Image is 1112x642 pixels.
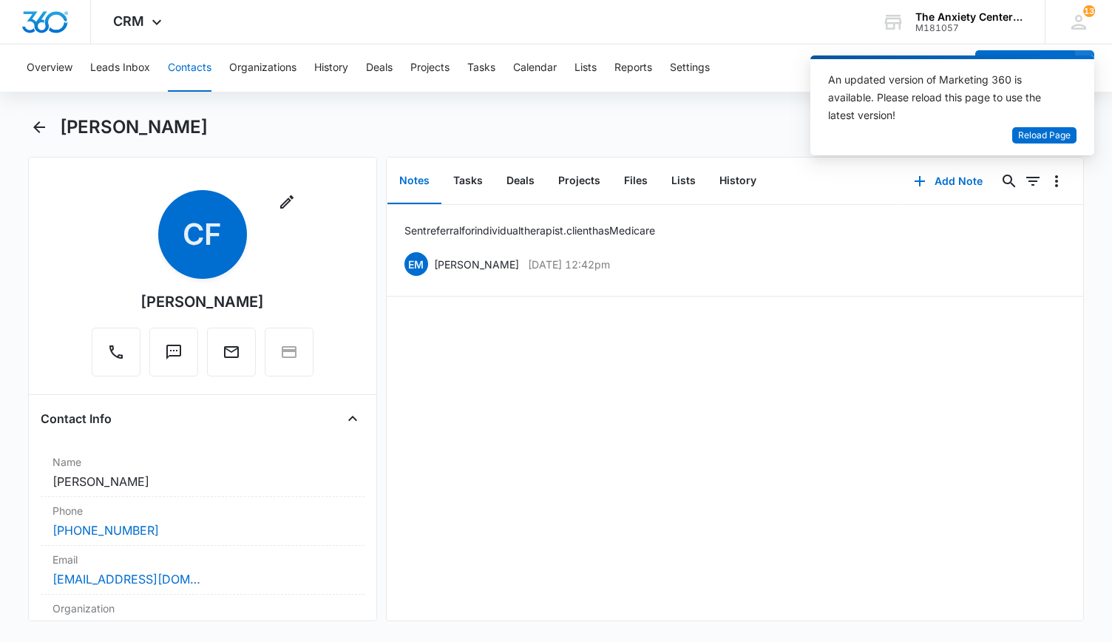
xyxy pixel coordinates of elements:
button: Reload Page [1012,127,1077,144]
button: History [708,158,768,204]
button: Deals [366,44,393,92]
span: EM [404,252,428,276]
button: Notes [387,158,441,204]
a: [EMAIL_ADDRESS][DOMAIN_NAME] [52,570,200,588]
a: Email [207,351,256,363]
a: Call [92,351,140,363]
div: Name[PERSON_NAME] [41,448,365,497]
button: Tasks [467,44,495,92]
button: Deals [495,158,546,204]
span: CRM [113,13,144,29]
p: [PERSON_NAME] [434,257,519,272]
button: Settings [670,44,710,92]
button: Contacts [168,44,211,92]
button: Overview [27,44,72,92]
button: Filters [1021,169,1045,193]
p: Sent referral for individual therapist. client has Medicare [404,223,655,238]
div: notifications count [1083,5,1095,17]
label: Email [52,552,353,567]
button: Tasks [441,158,495,204]
div: Phone[PHONE_NUMBER] [41,497,365,546]
button: Leads Inbox [90,44,150,92]
button: Close [341,407,365,430]
button: Add Note [899,163,997,199]
label: Organization [52,601,353,616]
button: Search... [997,169,1021,193]
span: 13 [1083,5,1095,17]
button: Back [28,115,51,139]
button: Text [149,328,198,376]
button: Lists [574,44,597,92]
label: Phone [52,503,353,518]
dd: [PERSON_NAME] [52,473,353,490]
div: [PERSON_NAME] [140,291,264,313]
p: [DATE] 12:42pm [528,257,610,272]
button: Email [207,328,256,376]
button: Files [612,158,660,204]
div: Email[EMAIL_ADDRESS][DOMAIN_NAME] [41,546,365,595]
div: account id [915,23,1023,33]
dd: --- [52,619,353,637]
button: Call [92,328,140,376]
button: Overflow Menu [1045,169,1068,193]
h4: Contact Info [41,410,112,428]
button: Projects [546,158,612,204]
div: An updated version of Marketing 360 is available. Please reload this page to use the latest version! [828,71,1059,124]
label: Name [52,454,353,470]
div: account name [915,11,1023,23]
button: Lists [660,158,708,204]
a: [PHONE_NUMBER] [52,521,159,539]
button: Organizations [229,44,296,92]
a: Text [149,351,198,363]
span: Reload Page [1018,129,1071,143]
button: History [314,44,348,92]
span: CF [158,190,247,279]
button: Calendar [513,44,557,92]
button: Add Contact [975,50,1075,86]
h1: [PERSON_NAME] [60,116,208,138]
button: Reports [614,44,652,92]
button: Projects [410,44,450,92]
